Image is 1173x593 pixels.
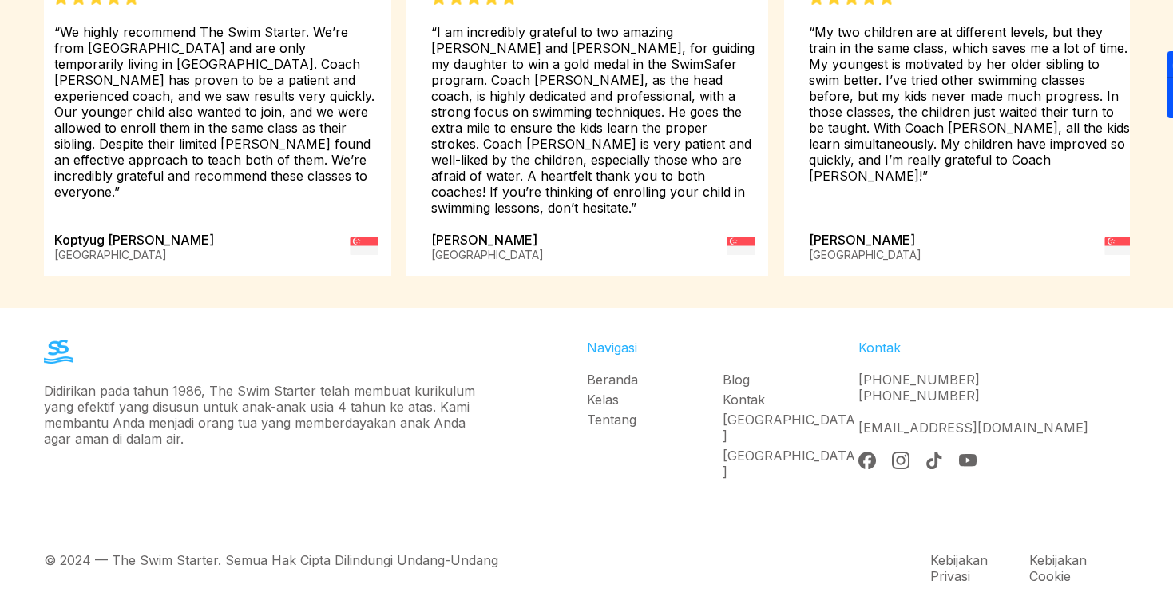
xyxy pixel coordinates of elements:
[858,340,1130,356] div: Kontak
[587,340,858,356] div: Navigasi
[587,372,723,388] a: Beranda
[727,232,755,260] img: flag
[809,248,921,261] div: [GEOGRAPHIC_DATA]
[54,248,214,261] div: [GEOGRAPHIC_DATA]
[858,372,980,388] a: [PHONE_NUMBER]
[723,372,858,388] a: Blog
[431,232,544,263] div: [PERSON_NAME]
[858,420,1088,436] a: [EMAIL_ADDRESS][DOMAIN_NAME]
[809,232,921,263] div: [PERSON_NAME]
[587,392,723,408] a: Kelas
[959,452,977,469] img: YouTube
[587,412,723,428] a: Tentang
[723,448,858,480] a: [GEOGRAPHIC_DATA]
[723,412,858,444] a: [GEOGRAPHIC_DATA]
[431,248,544,261] div: [GEOGRAPHIC_DATA]
[44,340,73,364] img: The Swim Starter Logo
[925,452,943,469] img: Tik Tok
[1029,552,1130,584] div: Kebijakan Cookie
[350,232,378,260] img: flag
[892,452,909,469] img: Instagram
[858,452,876,469] img: Facebook
[723,392,858,408] a: Kontak
[930,552,1029,584] div: Kebijakan Privasi
[1105,232,1133,260] img: flag
[44,383,478,447] div: Didirikan pada tahun 1986, The Swim Starter telah membuat kurikulum yang efektif yang disusun unt...
[858,388,980,404] a: [PHONE_NUMBER]
[44,552,498,584] div: © 2024 — The Swim Starter. Semua Hak Cipta Dilindungi Undang-Undang
[54,232,214,263] div: Koptyug [PERSON_NAME]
